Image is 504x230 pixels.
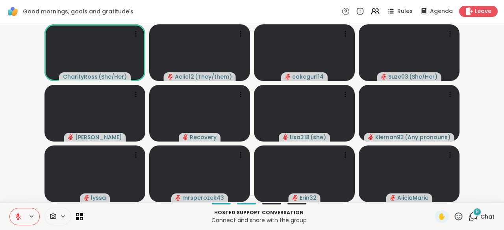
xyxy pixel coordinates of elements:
[88,216,430,224] p: Connect and share with the group
[430,7,453,15] span: Agenda
[6,5,20,18] img: ShareWell Logomark
[283,134,288,140] span: audio-muted
[381,74,387,79] span: audio-muted
[88,209,430,216] p: Hosted support conversation
[195,73,232,81] span: ( They/them )
[476,208,479,215] span: 9
[98,73,127,81] span: ( She/Her )
[368,134,374,140] span: audio-muted
[390,195,396,201] span: audio-muted
[75,133,122,141] span: [PERSON_NAME]
[183,134,188,140] span: audio-muted
[375,133,404,141] span: Kiernan93
[168,74,173,79] span: audio-muted
[480,213,495,221] span: Chat
[68,134,74,140] span: audio-muted
[285,74,291,79] span: audio-muted
[84,195,89,201] span: audio-muted
[397,194,428,202] span: AliciaMarie
[310,133,326,141] span: ( she )
[438,212,446,221] span: ✋
[63,73,98,81] span: CharityRoss
[175,73,194,81] span: Aelic12
[300,194,317,202] span: Erin32
[292,73,324,81] span: cakegurl14
[409,73,437,81] span: ( She/Her )
[388,73,408,81] span: Suze03
[293,195,298,201] span: audio-muted
[290,133,309,141] span: Lisa318
[91,194,106,202] span: lyssa
[23,7,133,15] span: Good mornings, goals and gratitude's
[182,194,224,202] span: mrsperozek43
[475,7,491,15] span: Leave
[397,7,413,15] span: Rules
[405,133,450,141] span: ( Any pronouns )
[190,133,217,141] span: Recovery
[175,195,181,201] span: audio-muted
